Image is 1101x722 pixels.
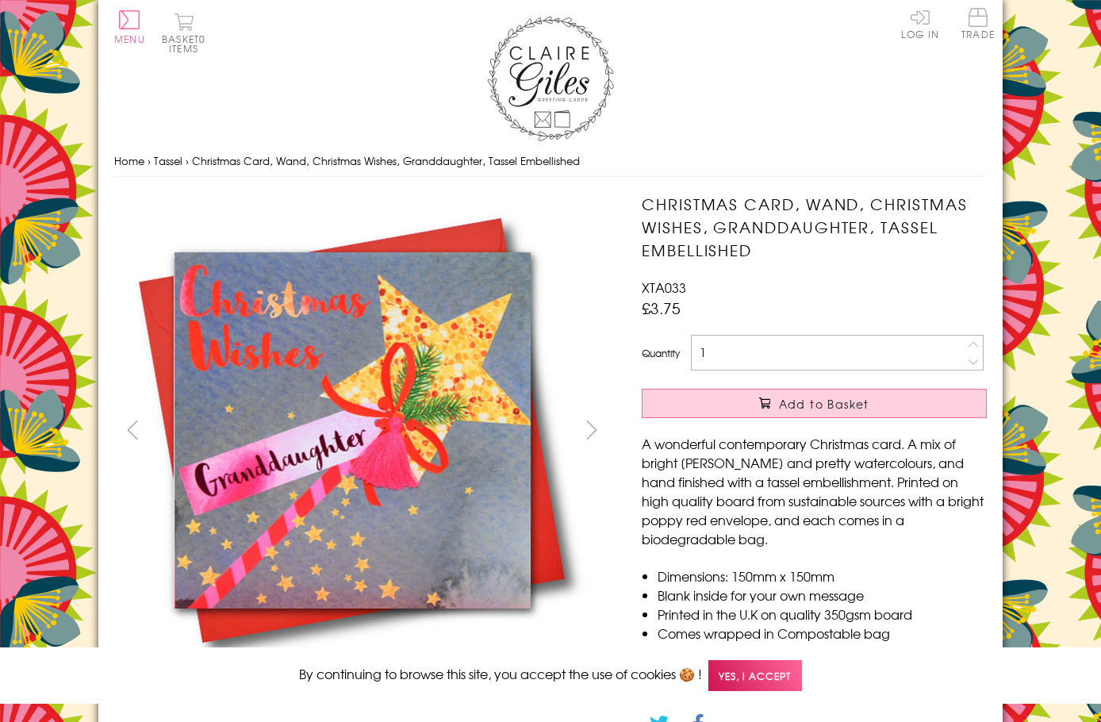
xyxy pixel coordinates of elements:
h1: Christmas Card, Wand, Christmas Wishes, Granddaughter, Tassel Embellished [642,193,987,261]
p: A wonderful contemporary Christmas card. A mix of bright [PERSON_NAME] and pretty watercolours, a... [642,434,987,548]
span: Yes, I accept [708,660,802,691]
li: Dimensions: 150mm x 150mm [658,566,987,586]
li: Comes wrapped in Compostable bag [658,624,987,643]
span: Trade [961,8,995,39]
a: Home [114,153,144,168]
span: Christmas Card, Wand, Christmas Wishes, Granddaughter, Tassel Embellished [192,153,580,168]
span: 0 items [169,32,205,56]
img: Christmas Card, Wand, Christmas Wishes, Granddaughter, Tassel Embellished [114,193,590,668]
span: XTA033 [642,278,686,297]
img: Claire Giles Greetings Cards [487,16,614,141]
span: £3.75 [642,297,681,319]
span: Menu [114,32,145,46]
span: › [148,153,151,168]
li: With matching sustainable sourced envelope [658,643,987,662]
img: Christmas Card, Wand, Christmas Wishes, Granddaughter, Tassel Embellished [610,193,1086,669]
label: Quantity [642,346,680,360]
button: prev [114,412,150,447]
li: Blank inside for your own message [658,586,987,605]
button: Basket0 items [162,13,205,53]
span: Add to Basket [779,396,869,412]
a: Log In [901,8,939,39]
span: › [186,153,189,168]
button: Add to Basket [642,389,987,418]
button: Menu [114,10,145,44]
a: Trade [961,8,995,42]
li: Printed in the U.K on quality 350gsm board [658,605,987,624]
a: Tassel [154,153,182,168]
button: next [574,412,610,447]
nav: breadcrumbs [114,145,987,178]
